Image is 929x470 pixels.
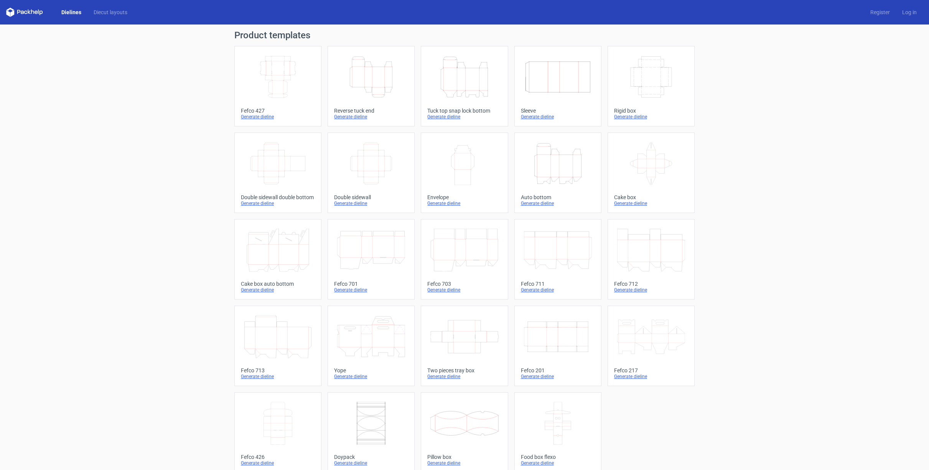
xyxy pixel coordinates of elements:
[521,287,595,293] div: Generate dieline
[608,306,695,386] a: Fefco 217Generate dieline
[328,133,415,213] a: Double sidewallGenerate dieline
[521,367,595,373] div: Fefco 201
[608,219,695,300] a: Fefco 712Generate dieline
[334,287,408,293] div: Generate dieline
[514,46,601,126] a: SleeveGenerate dieline
[234,306,321,386] a: Fefco 713Generate dieline
[241,454,315,460] div: Fefco 426
[334,194,408,200] div: Double sidewall
[521,108,595,114] div: Sleeve
[896,8,923,16] a: Log in
[864,8,896,16] a: Register
[241,200,315,206] div: Generate dieline
[521,454,595,460] div: Food box flexo
[514,133,601,213] a: Auto bottomGenerate dieline
[521,194,595,200] div: Auto bottom
[234,219,321,300] a: Cake box auto bottomGenerate dieline
[514,306,601,386] a: Fefco 201Generate dieline
[334,281,408,287] div: Fefco 701
[427,114,501,120] div: Generate dieline
[334,460,408,466] div: Generate dieline
[514,219,601,300] a: Fefco 711Generate dieline
[427,373,501,380] div: Generate dieline
[241,373,315,380] div: Generate dieline
[241,194,315,200] div: Double sidewall double bottom
[614,367,688,373] div: Fefco 217
[87,8,133,16] a: Diecut layouts
[241,287,315,293] div: Generate dieline
[234,31,695,40] h1: Product templates
[614,108,688,114] div: Rigid box
[608,46,695,126] a: Rigid boxGenerate dieline
[328,46,415,126] a: Reverse tuck endGenerate dieline
[241,367,315,373] div: Fefco 713
[427,454,501,460] div: Pillow box
[328,219,415,300] a: Fefco 701Generate dieline
[427,194,501,200] div: Envelope
[614,114,688,120] div: Generate dieline
[427,367,501,373] div: Two pieces tray box
[427,460,501,466] div: Generate dieline
[241,108,315,114] div: Fefco 427
[334,108,408,114] div: Reverse tuck end
[241,281,315,287] div: Cake box auto bottom
[241,460,315,466] div: Generate dieline
[608,133,695,213] a: Cake boxGenerate dieline
[421,46,508,126] a: Tuck top snap lock bottomGenerate dieline
[614,200,688,206] div: Generate dieline
[421,133,508,213] a: EnvelopeGenerate dieline
[421,219,508,300] a: Fefco 703Generate dieline
[521,460,595,466] div: Generate dieline
[334,367,408,373] div: Yope
[421,306,508,386] a: Two pieces tray boxGenerate dieline
[521,373,595,380] div: Generate dieline
[427,200,501,206] div: Generate dieline
[614,287,688,293] div: Generate dieline
[55,8,87,16] a: Dielines
[234,46,321,126] a: Fefco 427Generate dieline
[328,306,415,386] a: YopeGenerate dieline
[334,454,408,460] div: Doypack
[521,281,595,287] div: Fefco 711
[427,108,501,114] div: Tuck top snap lock bottom
[334,373,408,380] div: Generate dieline
[427,287,501,293] div: Generate dieline
[614,373,688,380] div: Generate dieline
[521,200,595,206] div: Generate dieline
[334,114,408,120] div: Generate dieline
[241,114,315,120] div: Generate dieline
[234,133,321,213] a: Double sidewall double bottomGenerate dieline
[614,281,688,287] div: Fefco 712
[427,281,501,287] div: Fefco 703
[334,200,408,206] div: Generate dieline
[521,114,595,120] div: Generate dieline
[614,194,688,200] div: Cake box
